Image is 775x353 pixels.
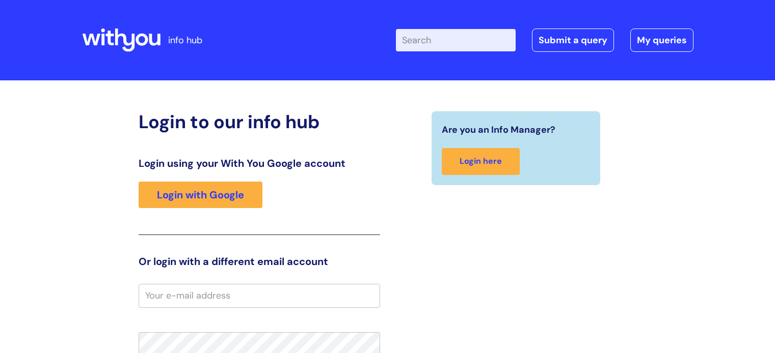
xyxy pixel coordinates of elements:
[442,148,520,175] a: Login here
[139,284,380,307] input: Your e-mail address
[168,32,202,48] p: info hub
[139,111,380,133] h2: Login to our info hub
[139,182,262,208] a: Login with Google
[630,28,693,52] a: My queries
[532,28,614,52] a: Submit a query
[442,122,555,138] span: Are you an Info Manager?
[139,255,380,268] h3: Or login with a different email account
[139,157,380,169] h3: Login using your With You Google account
[396,29,516,51] input: Search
